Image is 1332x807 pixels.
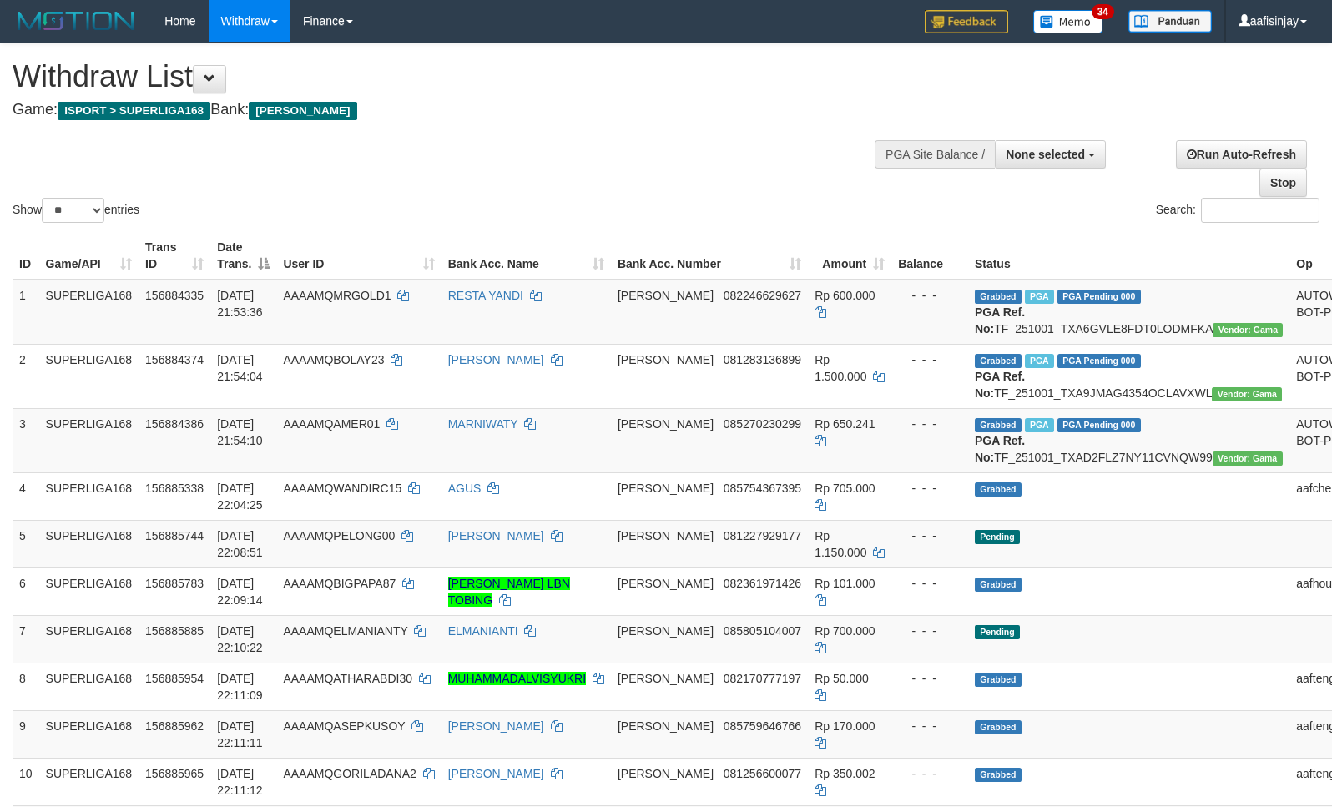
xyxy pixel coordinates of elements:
div: - - - [898,623,961,639]
span: Copy 082170777197 to clipboard [724,672,801,685]
span: PGA Pending [1057,354,1141,368]
span: 156884374 [145,353,204,366]
td: SUPERLIGA168 [39,408,139,472]
span: Rp 101.000 [815,577,875,590]
input: Search: [1201,198,1319,223]
span: [DATE] 22:11:11 [217,719,263,749]
span: Rp 50.000 [815,672,869,685]
td: 8 [13,663,39,710]
span: Grabbed [975,768,1022,782]
th: User ID: activate to sort column ascending [276,232,441,280]
img: panduan.png [1128,10,1212,33]
span: 156885783 [145,577,204,590]
span: Copy 085270230299 to clipboard [724,417,801,431]
span: [DATE] 22:11:12 [217,767,263,797]
span: 156885744 [145,529,204,542]
span: Copy 082361971426 to clipboard [724,577,801,590]
span: Grabbed [975,290,1022,304]
span: AAAAMQASEPKUSOY [283,719,405,733]
div: - - - [898,287,961,304]
td: SUPERLIGA168 [39,663,139,710]
a: MUHAMMADALVISYUKRI [448,672,586,685]
span: Copy 085805104007 to clipboard [724,624,801,638]
span: [PERSON_NAME] [618,672,714,685]
span: Rp 650.241 [815,417,875,431]
div: PGA Site Balance / [875,140,995,169]
span: 156884386 [145,417,204,431]
th: Game/API: activate to sort column ascending [39,232,139,280]
div: - - - [898,480,961,497]
span: [PERSON_NAME] [618,529,714,542]
span: [PERSON_NAME] [618,482,714,495]
td: 4 [13,472,39,520]
td: 6 [13,567,39,615]
span: [DATE] 22:09:14 [217,577,263,607]
td: TF_251001_TXAD2FLZ7NY11CVNQW99 [968,408,1289,472]
td: TF_251001_TXA6GVLE8FDT0LODMFKA [968,280,1289,345]
span: Marked by aafandaneth [1025,290,1054,304]
span: [PERSON_NAME] [618,289,714,302]
div: - - - [898,718,961,734]
b: PGA Ref. No: [975,370,1025,400]
span: Rp 1.150.000 [815,529,866,559]
span: [DATE] 22:08:51 [217,529,263,559]
span: Copy 081256600077 to clipboard [724,767,801,780]
th: Trans ID: activate to sort column ascending [139,232,210,280]
td: SUPERLIGA168 [39,344,139,408]
img: Feedback.jpg [925,10,1008,33]
span: 34 [1092,4,1114,19]
span: [PERSON_NAME] [618,417,714,431]
span: [PERSON_NAME] [618,577,714,590]
span: Rp 170.000 [815,719,875,733]
td: SUPERLIGA168 [39,520,139,567]
span: Vendor URL: https://trx31.1velocity.biz [1213,451,1283,466]
td: SUPERLIGA168 [39,758,139,805]
td: 1 [13,280,39,345]
span: AAAAMQWANDIRC15 [283,482,401,495]
span: Grabbed [975,482,1022,497]
div: - - - [898,575,961,592]
img: Button%20Memo.svg [1033,10,1103,33]
span: Grabbed [975,578,1022,592]
span: AAAAMQATHARABDI30 [283,672,412,685]
span: Grabbed [975,673,1022,687]
div: - - - [898,527,961,544]
label: Show entries [13,198,139,223]
td: 3 [13,408,39,472]
select: Showentries [42,198,104,223]
b: PGA Ref. No: [975,305,1025,335]
span: Grabbed [975,720,1022,734]
span: Vendor URL: https://trx31.1velocity.biz [1213,323,1283,337]
span: Rp 600.000 [815,289,875,302]
a: [PERSON_NAME] LBN TOBING [448,577,570,607]
span: AAAAMQBIGPAPA87 [283,577,396,590]
h4: Game: Bank: [13,102,871,119]
a: [PERSON_NAME] [448,529,544,542]
th: ID [13,232,39,280]
a: Stop [1259,169,1307,197]
button: None selected [995,140,1106,169]
span: [DATE] 21:54:04 [217,353,263,383]
span: [DATE] 21:54:10 [217,417,263,447]
b: PGA Ref. No: [975,434,1025,464]
div: - - - [898,351,961,368]
th: Date Trans.: activate to sort column descending [210,232,276,280]
a: RESTA YANDI [448,289,523,302]
td: 5 [13,520,39,567]
a: [PERSON_NAME] [448,767,544,780]
span: Grabbed [975,354,1022,368]
a: [PERSON_NAME] [448,719,544,733]
span: PGA Pending [1057,290,1141,304]
span: Rp 700.000 [815,624,875,638]
span: [PERSON_NAME] [618,624,714,638]
span: ISPORT > SUPERLIGA168 [58,102,210,120]
span: Copy 085754367395 to clipboard [724,482,801,495]
span: Vendor URL: https://trx31.1velocity.biz [1212,387,1282,401]
th: Bank Acc. Name: activate to sort column ascending [441,232,611,280]
span: AAAAMQMRGOLD1 [283,289,391,302]
td: SUPERLIGA168 [39,710,139,758]
td: SUPERLIGA168 [39,567,139,615]
span: AAAAMQAMER01 [283,417,380,431]
span: AAAAMQELMANIANTY [283,624,407,638]
div: - - - [898,416,961,432]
